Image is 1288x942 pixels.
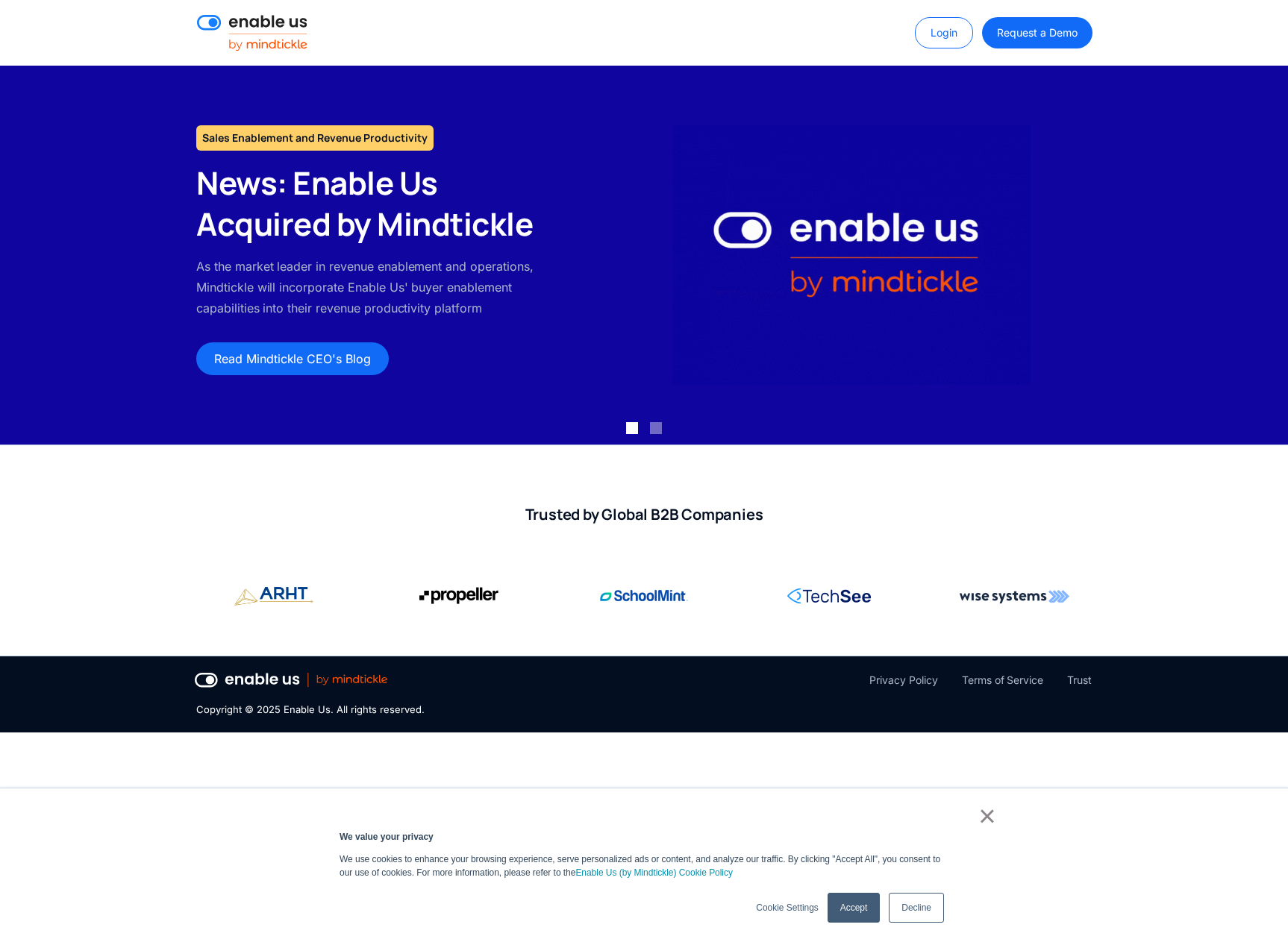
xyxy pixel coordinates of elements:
a: Read Mindtickle CEO's Blog [196,342,389,375]
img: Propeller Aero corporate logo [234,581,313,612]
div: Show slide 1 of 2 [626,422,638,434]
a: Privacy Policy [869,671,937,689]
a: Accept [828,893,880,923]
strong: We value your privacy [340,832,434,842]
img: SchoolMint corporate logo [600,581,688,611]
a: Request a Demo [982,17,1092,48]
p: As the market leader in revenue enablement and operations, Mindtickle will incorporate Enable Us'... [196,256,552,318]
a: Decline [889,893,944,923]
h2: News: Enable Us Acquired by Mindtickle [196,163,552,244]
p: We use cookies to enhance your browsing experience, serve personalized ads or content, and analyz... [340,852,948,879]
img: Wise Systems corporate logo [960,581,1069,611]
a: Enable Us (by Mindtickle) Cookie Policy [575,866,733,879]
h1: Sales Enablement and Revenue Productivity [196,125,434,151]
div: next slide [1228,66,1288,445]
a: Login [915,17,973,48]
div: Copyright © 2025 Enable Us. All rights reserved. [196,703,425,718]
iframe: Qualified Messenger [1022,552,1288,942]
a: Terms of Service [962,671,1043,689]
img: RingCentral corporate logo [787,581,871,611]
a: Cookie Settings [756,901,818,914]
div: Show slide 2 of 2 [650,422,662,434]
h2: Trusted by Global B2B Companies [196,505,1092,524]
a: × [978,809,996,823]
img: Propeller Aero corporate logo [419,581,498,611]
img: Enable Us by Mindtickle [672,125,1031,385]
